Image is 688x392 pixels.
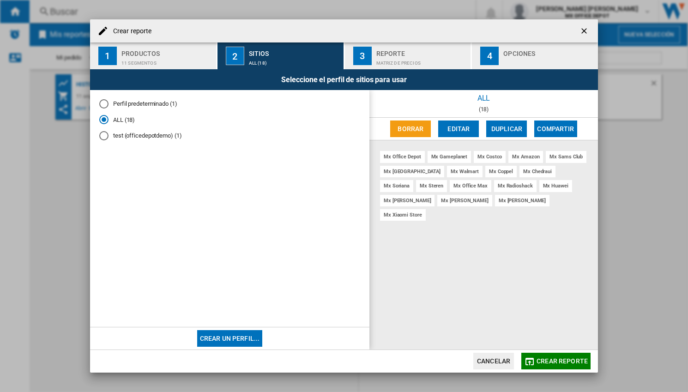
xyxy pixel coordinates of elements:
div: mx [PERSON_NAME] [437,195,492,206]
md-radio-button: test (officedepotdemo) (1) [99,132,360,140]
div: mx radioshack [494,180,537,192]
button: getI18NText('BUTTONS.CLOSE_DIALOG') [576,22,594,40]
div: Matriz de precios [376,56,467,66]
div: Reporte [376,46,467,56]
div: mx chedraui [519,166,555,177]
button: Duplicar [486,121,527,137]
button: Cancelar [473,353,514,369]
div: ALL (18) [249,56,340,66]
div: mx office depot [380,151,425,163]
div: Sitios [249,46,340,56]
div: (18) [369,106,598,113]
button: 4 Opciones [472,42,598,69]
div: Seleccione el perfil de sitios para usar [90,69,598,90]
div: mx soriana [380,180,413,192]
button: 2 Sitios ALL (18) [217,42,344,69]
div: mx costco [474,151,506,163]
div: mx office max [450,180,491,192]
div: mx [GEOGRAPHIC_DATA] [380,166,444,177]
div: mx huawei [539,180,572,192]
md-radio-button: ALL (18) [99,115,360,124]
div: 4 [480,47,499,65]
div: 2 [226,47,244,65]
div: mx walmart [447,166,483,177]
div: mx [PERSON_NAME] [380,195,435,206]
button: Compartir [534,121,577,137]
div: mx [PERSON_NAME] [495,195,549,206]
div: mx gameplanet [428,151,471,163]
button: Borrar [390,121,431,137]
button: Crear un perfil... [197,330,263,347]
button: Editar [438,121,479,137]
div: ALL [369,90,598,106]
div: mx sams club [546,151,586,163]
div: mx xiaomi store [380,209,426,221]
span: Crear reporte [537,357,588,365]
h4: Crear reporte [109,27,151,36]
div: mx coppel [485,166,517,177]
div: 3 [353,47,372,65]
button: 3 Reporte Matriz de precios [345,42,472,69]
button: 1 Productos 11 segmentos [90,42,217,69]
ng-md-icon: getI18NText('BUTTONS.CLOSE_DIALOG') [579,26,591,37]
div: mx steren [416,180,447,192]
div: 11 segmentos [121,56,212,66]
button: Crear reporte [521,353,591,369]
div: 1 [98,47,117,65]
div: mx amazon [508,151,543,163]
div: Productos [121,46,212,56]
div: Opciones [503,46,594,56]
md-radio-button: Perfil predeterminado (1) [99,99,360,108]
